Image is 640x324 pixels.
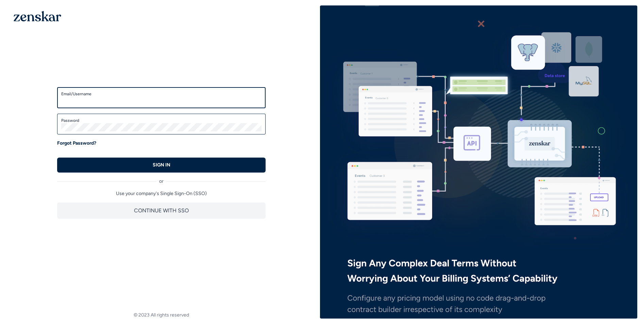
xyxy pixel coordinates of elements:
[61,118,262,123] label: Password
[57,173,266,185] div: or
[14,11,61,21] img: 1OGAJ2xQqyY4LXKgY66KYq0eOWRCkrZdAb3gUhuVAqdWPZE9SRJmCz+oDMSn4zDLXe31Ii730ItAGKgCKgCCgCikA4Av8PJUP...
[153,162,170,168] p: SIGN IN
[3,312,320,319] footer: © 2023 All rights reserved
[57,202,266,219] button: CONTINUE WITH SSO
[61,91,262,97] label: Email/Username
[57,158,266,173] button: SIGN IN
[57,140,96,147] a: Forgot Password?
[57,190,266,197] p: Use your company's Single Sign-On (SSO)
